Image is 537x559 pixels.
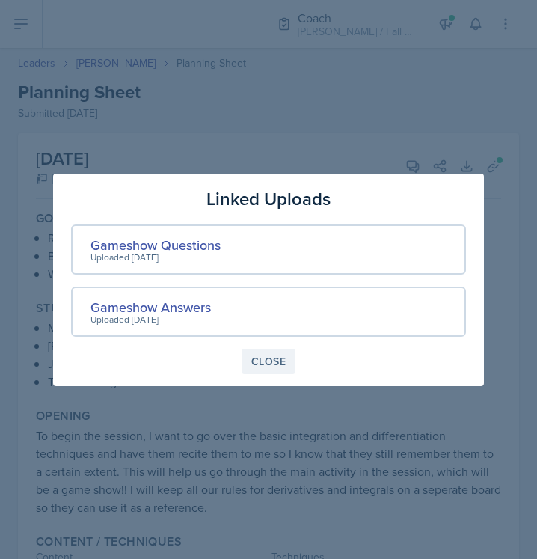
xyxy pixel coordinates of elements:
[251,355,286,367] div: Close
[206,186,331,213] h3: Linked Uploads
[242,349,295,374] button: Close
[90,297,211,317] div: Gameshow Answers
[90,313,211,326] div: Uploaded [DATE]
[90,251,221,264] div: Uploaded [DATE]
[90,235,221,255] div: Gameshow Questions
